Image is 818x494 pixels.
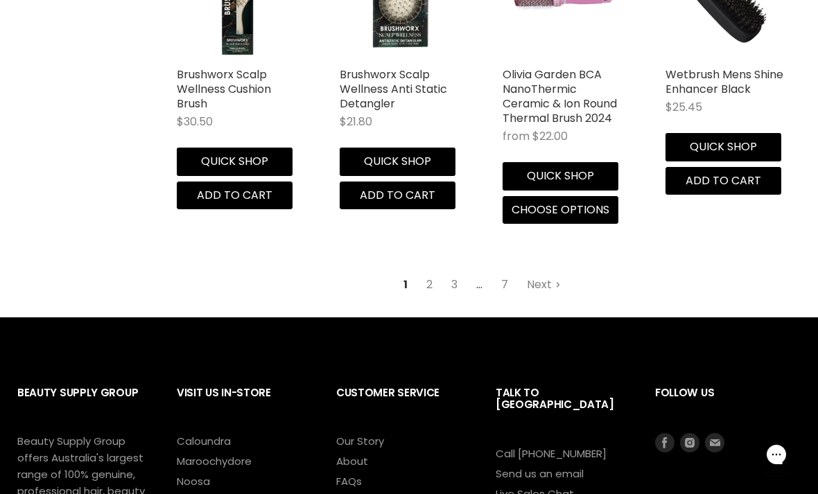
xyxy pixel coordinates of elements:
[503,128,530,144] span: from
[503,196,618,224] button: Choose options
[444,272,465,297] a: 3
[177,474,210,488] a: Noosa
[512,202,609,218] span: Choose options
[496,446,607,461] a: Call [PHONE_NUMBER]
[177,434,231,448] a: Caloundra
[340,148,455,175] button: Quick shop
[665,67,783,97] a: Wetbrush Mens Shine Enhancer Black
[336,434,384,448] a: Our Story
[496,466,584,481] a: Send us an email
[655,376,801,433] h2: Follow us
[494,272,516,297] a: 7
[340,67,447,112] a: Brushworx Scalp Wellness Anti Static Detangler
[360,187,435,203] span: Add to cart
[419,272,440,297] a: 2
[519,272,568,297] a: Next
[749,429,804,480] iframe: Gorgias live chat messenger
[503,162,618,190] button: Quick shop
[17,376,149,433] h2: Beauty Supply Group
[197,187,272,203] span: Add to cart
[665,99,702,115] span: $25.45
[686,173,761,188] span: Add to cart
[336,376,468,433] h2: Customer Service
[177,114,213,130] span: $30.50
[396,272,415,297] span: 1
[177,148,293,175] button: Quick shop
[665,133,781,161] button: Quick shop
[336,454,368,468] a: About
[532,128,568,144] span: $22.00
[177,454,252,468] a: Maroochydore
[340,182,455,209] button: Add to cart
[177,67,271,112] a: Brushworx Scalp Wellness Cushion Brush
[340,114,372,130] span: $21.80
[496,376,627,446] h2: Talk to [GEOGRAPHIC_DATA]
[177,182,293,209] button: Add to cart
[469,272,490,297] span: ...
[336,474,362,488] a: FAQs
[503,67,617,126] a: Olivia Garden BCA NanoThermic Ceramic & Ion Round Thermal Brush 2024
[177,376,308,433] h2: Visit Us In-Store
[665,167,781,195] button: Add to cart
